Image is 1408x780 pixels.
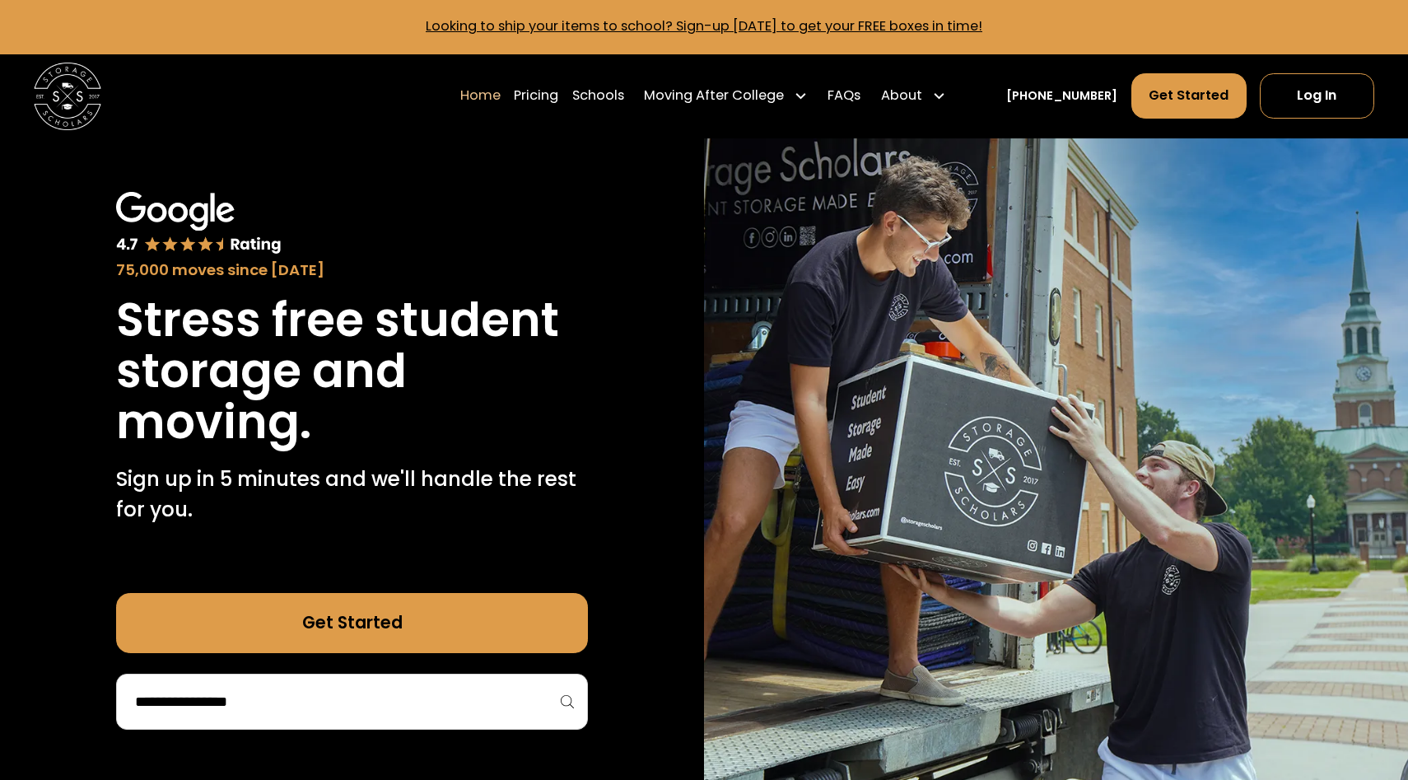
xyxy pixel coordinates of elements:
div: 75,000 moves since [DATE] [116,259,588,282]
a: Looking to ship your items to school? Sign-up [DATE] to get your FREE boxes in time! [426,16,982,35]
h1: Stress free student storage and moving. [116,295,588,448]
div: Moving After College [644,86,784,106]
div: Moving After College [637,72,814,119]
img: Google 4.7 star rating [116,192,282,255]
a: Pricing [514,72,558,119]
a: Get Started [1131,73,1247,119]
a: Schools [572,72,624,119]
a: [PHONE_NUMBER] [1006,87,1117,105]
a: Get Started [116,593,588,654]
a: Home [460,72,501,119]
div: About [874,72,953,119]
div: About [881,86,922,106]
a: FAQs [828,72,860,119]
img: Storage Scholars main logo [34,63,101,130]
a: Log In [1260,73,1374,119]
p: Sign up in 5 minutes and we'll handle the rest for you. [116,465,588,525]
